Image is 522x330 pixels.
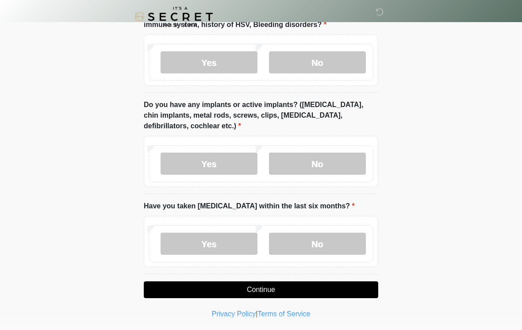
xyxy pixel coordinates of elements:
[144,100,378,131] label: Do you have any implants or active implants? ([MEDICAL_DATA], chin implants, metal rods, screws, ...
[212,310,256,318] a: Privacy Policy
[257,310,310,318] a: Terms of Service
[161,153,257,175] label: Yes
[144,201,355,211] label: Have you taken [MEDICAL_DATA] within the last six months?
[161,51,257,73] label: Yes
[144,281,378,298] button: Continue
[269,233,366,255] label: No
[269,51,366,73] label: No
[256,310,257,318] a: |
[135,7,213,27] img: It's A Secret Med Spa Logo
[269,153,366,175] label: No
[161,233,257,255] label: Yes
